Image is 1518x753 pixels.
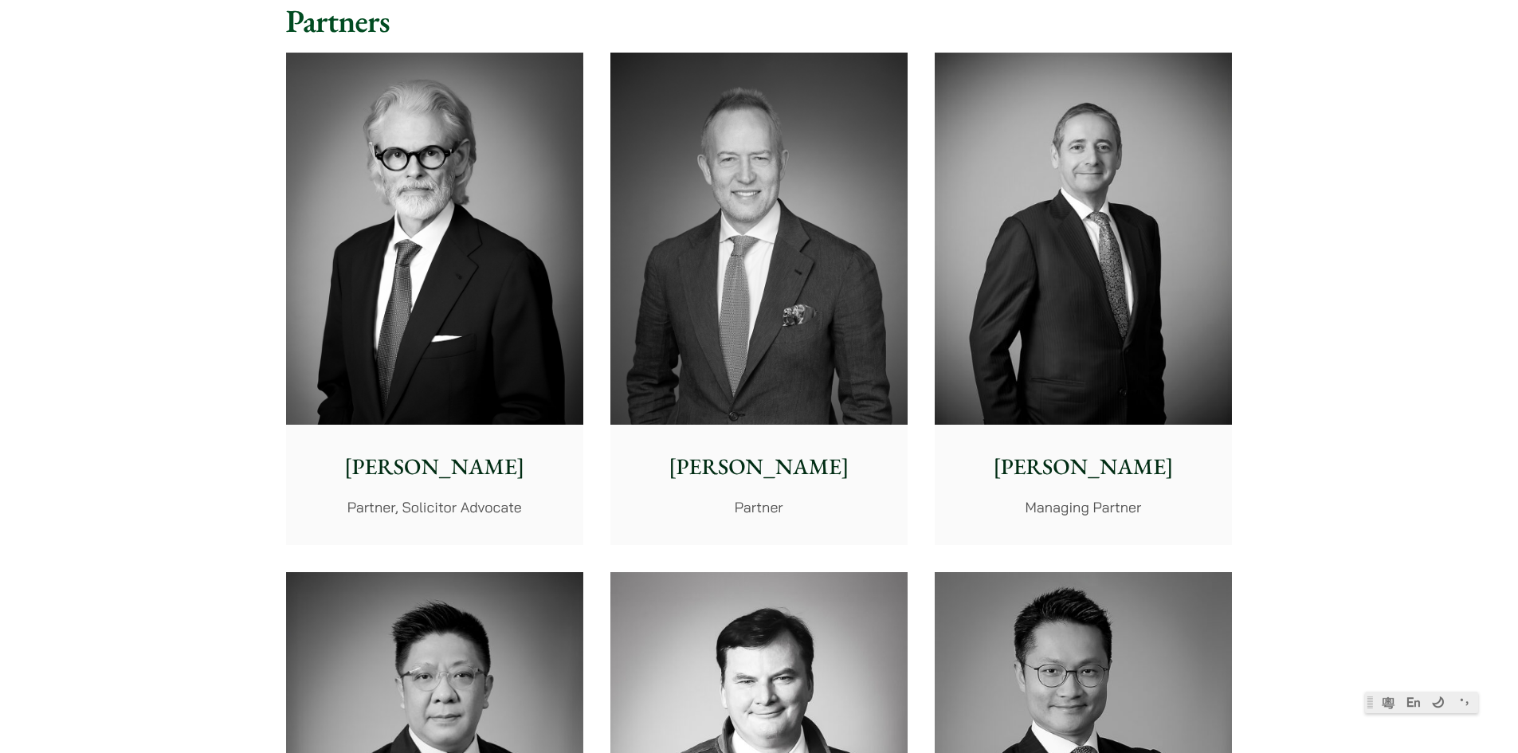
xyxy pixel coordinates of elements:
[947,496,1219,518] p: Managing Partner
[947,450,1219,484] p: [PERSON_NAME]
[299,496,571,518] p: Partner, Solicitor Advocate
[935,53,1232,545] a: [PERSON_NAME] Managing Partner
[286,2,1233,40] h2: Partners
[623,450,895,484] p: [PERSON_NAME]
[610,53,908,545] a: [PERSON_NAME] Partner
[299,450,571,484] p: [PERSON_NAME]
[286,53,583,545] a: [PERSON_NAME] Partner, Solicitor Advocate
[623,496,895,518] p: Partner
